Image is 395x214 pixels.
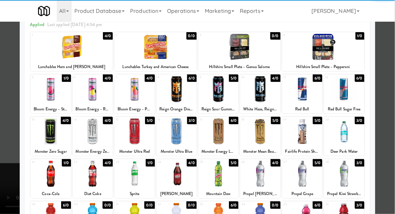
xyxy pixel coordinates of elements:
[38,5,50,17] img: Micromart
[31,105,71,113] div: Bloom Energy - Strawberry Watermelon
[157,159,197,198] div: 244/0[PERSON_NAME]
[284,74,302,80] div: 11
[30,21,44,28] span: Applied
[282,105,322,113] div: Red Bull
[31,117,71,156] div: 134/0Monster Zero Sugar
[198,147,238,156] div: Monster Energy Loca Moca
[271,117,281,124] div: 5/0
[270,201,281,209] div: 0/0
[158,117,177,123] div: 16
[116,74,134,80] div: 7
[186,201,197,209] div: 0/0
[31,147,71,156] div: Monster Zero Sugar
[158,201,177,207] div: 32
[282,147,322,156] div: Fairlife Protein Shake - Chocolate
[282,190,322,198] div: Propel Grape
[73,117,113,156] div: 144/0Monster Energy Zero Ultra
[313,159,322,167] div: 5/0
[325,201,344,207] div: 36
[73,147,113,156] div: Monster Energy Zero Ultra
[241,147,279,156] div: Monster Mean Bean Java
[240,105,280,113] div: White Haze, Reign Energy
[116,117,134,123] div: 15
[200,74,218,80] div: 9
[74,159,93,165] div: 22
[157,190,197,198] div: [PERSON_NAME]
[32,147,70,156] div: Monster Zero Sugar
[32,201,51,207] div: 29
[325,159,344,165] div: 28
[325,190,363,198] div: Propel Kiwi Strawberry
[31,32,113,71] div: 14/0Lunchables Ham and [PERSON_NAME]
[187,74,197,82] div: 6/0
[324,105,364,113] div: Red Bull Sugar Free
[158,147,196,156] div: Monster Ultra Blue
[198,159,238,198] div: 255/0Mountain Dew
[114,74,155,113] div: 74/0Bloom Energy - Peach Mango
[114,147,155,156] div: Monster Ultra Red
[324,74,364,113] div: 126/0Red Bull Sugar Free
[283,105,321,113] div: Red Bull
[200,159,218,165] div: 25
[114,159,155,198] div: 231/0Sprite
[283,190,321,198] div: Propel Grape
[31,63,113,71] div: Lunchables Ham and [PERSON_NAME]
[313,74,322,82] div: 6/0
[187,117,197,124] div: 3/0
[240,190,280,198] div: Propel [PERSON_NAME]
[240,117,280,156] div: 185/0Monster Mean Bean Java
[282,74,322,113] div: 116/0Red Bull
[158,190,196,198] div: [PERSON_NAME]
[157,105,197,113] div: Reign Orange Dreamsicle
[73,105,113,113] div: Bloom Energy - Raspberry Lemon
[282,63,364,71] div: Hillshire Small Plate - Pepperoni
[200,117,218,123] div: 17
[114,63,197,71] div: Lunchables Turkey and American Cheese
[31,159,71,198] div: 211/0Coca-Cola
[74,105,112,113] div: Bloom Energy - Raspberry Lemon
[241,190,279,198] div: Propel [PERSON_NAME]
[240,147,280,156] div: Monster Mean Bean Java
[115,63,196,71] div: Lunchables Turkey and American Cheese
[324,190,364,198] div: Propel Kiwi Strawberry
[73,159,113,198] div: 224/0Diet Coke
[313,201,322,209] div: 6/0
[229,117,238,124] div: 6/0
[157,74,197,113] div: 86/0Reign Orange Dreamsicle
[61,201,71,209] div: 6/0
[324,147,364,156] div: Deer Park Water
[355,201,364,209] div: 3/0
[145,74,155,82] div: 4/0
[283,63,363,71] div: Hillshire Small Plate - Pepperoni
[73,74,113,113] div: 64/0Bloom Energy - Raspberry Lemon
[200,201,218,207] div: 33
[313,117,322,124] div: 5/0
[199,147,237,156] div: Monster Energy Loca Moca
[32,190,70,198] div: Coca-Cola
[32,63,112,71] div: Lunchables Ham and [PERSON_NAME]
[229,74,238,82] div: 5/0
[241,74,260,80] div: 10
[186,32,197,40] div: 0/0
[325,147,363,156] div: Deer Park Water
[62,74,71,82] div: 1/0
[282,32,364,71] div: 41/0Hillshire Small Plate - Pepperoni
[325,74,344,80] div: 12
[187,159,197,167] div: 4/0
[240,74,280,113] div: 104/0White Haze, Reign Energy
[103,74,113,82] div: 4/0
[324,117,364,156] div: 203/0Deer Park Water
[116,201,134,207] div: 31
[271,159,281,167] div: 4/0
[198,117,238,156] div: 176/0Monster Energy Loca Moca
[324,159,364,198] div: 283/0Propel Kiwi Strawberry
[241,117,260,123] div: 18
[229,159,238,167] div: 5/0
[103,117,113,124] div: 4/0
[74,74,93,80] div: 6
[32,74,51,80] div: 5
[157,147,197,156] div: Monster Ultra Blue
[199,63,280,71] div: Hillshire Small Plate - Genoa Salome
[282,159,322,198] div: 275/0Propel Grape
[356,32,364,40] div: 1/0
